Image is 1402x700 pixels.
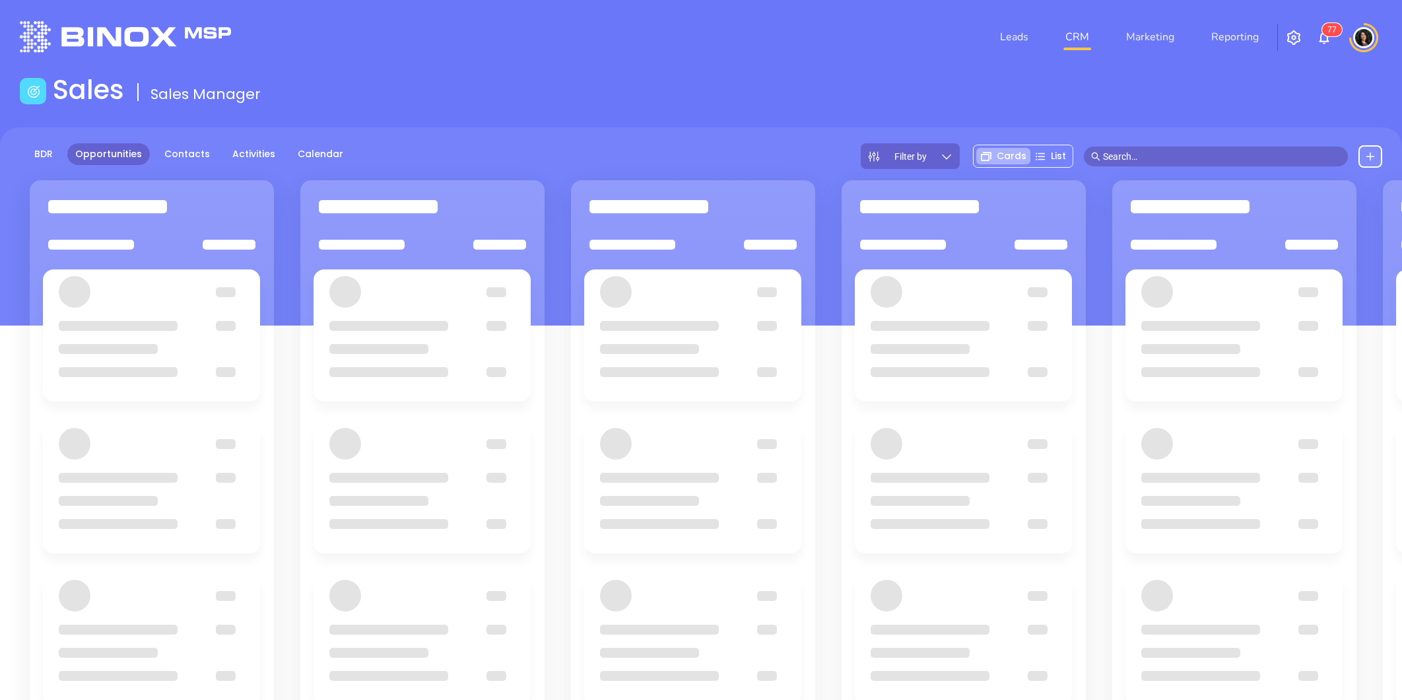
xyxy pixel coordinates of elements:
[1322,23,1342,36] sup: 77
[1121,24,1180,50] a: Marketing
[1060,24,1094,50] a: CRM
[150,84,261,104] span: Sales Manager
[1030,148,1070,164] div: List
[1316,30,1332,46] img: iconNotification
[995,24,1034,50] a: Leads
[894,152,927,161] span: Filter by
[1103,149,1341,164] input: Search…
[1206,24,1264,50] a: Reporting
[67,143,150,165] a: Opportunities
[1332,25,1337,34] span: 7
[53,74,124,106] h1: Sales
[1327,25,1332,34] span: 7
[976,148,1030,164] div: Cards
[1091,152,1100,161] span: search
[20,21,231,52] img: logo
[1353,27,1374,48] img: user
[224,143,283,165] a: Activities
[1286,30,1302,46] img: iconSetting
[156,143,218,165] a: Contacts
[290,143,351,165] a: Calendar
[26,143,61,165] a: BDR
